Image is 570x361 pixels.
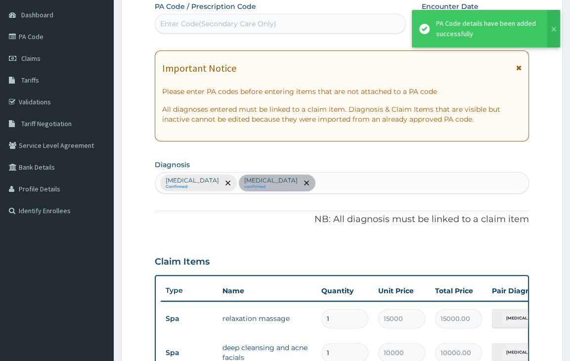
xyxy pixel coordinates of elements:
[21,119,72,128] span: Tariff Negotiation
[162,104,522,124] p: All diagnoses entered must be linked to a claim item. Diagnosis & Claim Items that are visible bu...
[373,281,430,301] th: Unit Price
[21,76,39,85] span: Tariffs
[316,281,373,301] th: Quantity
[430,281,487,301] th: Total Price
[155,257,210,268] h3: Claim Items
[162,63,236,74] h1: Important Notice
[161,310,218,328] td: Spa
[160,19,276,29] div: Enter Code(Secondary Care Only)
[162,87,522,96] p: Please enter PA codes before entering items that are not attached to a PA code
[155,1,256,11] label: PA Code / Prescription Code
[155,160,190,170] label: Diagnosis
[21,10,53,19] span: Dashboard
[436,18,538,39] div: PA Code details have been added successfully
[218,281,316,301] th: Name
[218,309,316,328] td: relaxation massage
[422,1,479,11] label: Encounter Date
[161,281,218,300] th: Type
[21,54,41,63] span: Claims
[155,213,529,226] p: NB: All diagnosis must be linked to a claim item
